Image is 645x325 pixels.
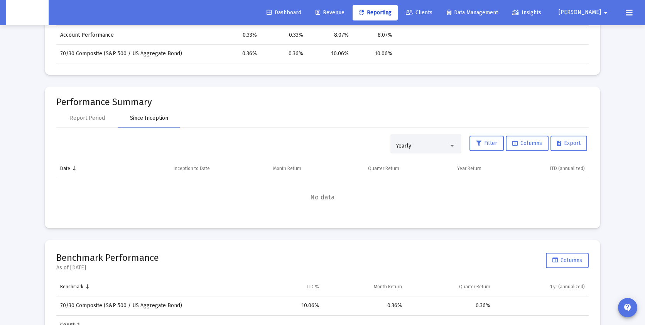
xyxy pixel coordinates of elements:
div: 10.06% [311,50,349,58]
span: Yearly [396,143,411,149]
mat-icon: contact_support [623,303,632,312]
button: Export [550,136,587,151]
span: [PERSON_NAME] [559,9,601,16]
td: Column Quarter Return [305,159,403,178]
td: Column Month Return [214,159,306,178]
td: Column Date [56,159,105,178]
td: 70/30 Composite (S&P 500 / US Aggregate Bond) [56,44,214,63]
div: 0.36% [265,50,303,58]
div: Benchmark [60,284,83,290]
td: 70/30 Composite (S&P 500 / US Aggregate Bond) [56,296,274,315]
span: Columns [552,257,582,264]
span: Filter [476,140,497,146]
img: Dashboard [12,5,43,20]
mat-card-title: Performance Summary [56,98,589,106]
button: Columns [546,253,589,268]
button: Columns [506,136,549,151]
span: Data Management [447,9,498,16]
a: Insights [506,5,547,20]
div: 0.36% [218,50,257,58]
span: Export [557,140,581,146]
div: 10.06% [278,302,319,310]
div: Data grid [56,159,589,217]
div: Inception to Date [174,165,210,172]
a: Clients [400,5,439,20]
div: 0.33% [265,31,303,39]
td: Column Benchmark [56,278,274,296]
span: Revenue [316,9,344,16]
mat-icon: arrow_drop_down [601,5,610,20]
td: Account Performance [56,26,214,44]
td: Column Month Return [323,278,406,296]
span: Dashboard [267,9,301,16]
div: Year Return [457,165,481,172]
div: 0.36% [410,302,490,310]
div: Data grid [56,7,589,63]
td: Column Year Return [403,159,485,178]
div: 10.06% [356,50,392,58]
a: Reporting [353,5,398,20]
a: Dashboard [260,5,307,20]
h2: Benchmark Performance [56,252,159,264]
td: Column Inception to Date [105,159,214,178]
div: 1 yr (annualized) [550,284,585,290]
div: Month Return [374,284,402,290]
span: Insights [512,9,541,16]
div: Since Inception [130,114,168,122]
td: Column ITD (annualized) [485,159,589,178]
a: Revenue [309,5,351,20]
div: ITD % [307,284,319,290]
div: Report Period [70,114,105,122]
div: ITD (annualized) [550,165,585,172]
div: Quarter Return [459,284,490,290]
div: Quarter Return [368,165,399,172]
div: Month Return [273,165,301,172]
span: Clients [406,9,432,16]
button: [PERSON_NAME] [549,5,620,20]
button: Filter [469,136,504,151]
div: 0.36% [327,302,402,310]
div: As of [DATE] [56,264,159,272]
span: No data [56,193,589,202]
td: Column 1 yr (annualized) [494,278,589,296]
span: Columns [512,140,542,146]
span: Reporting [359,9,392,16]
a: Data Management [441,5,504,20]
td: Column ITD % [274,278,323,296]
div: 8.07% [311,31,349,39]
div: 8.07% [356,31,392,39]
div: Date [60,165,70,172]
div: 0.33% [218,31,257,39]
td: Column Quarter Return [406,278,494,296]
